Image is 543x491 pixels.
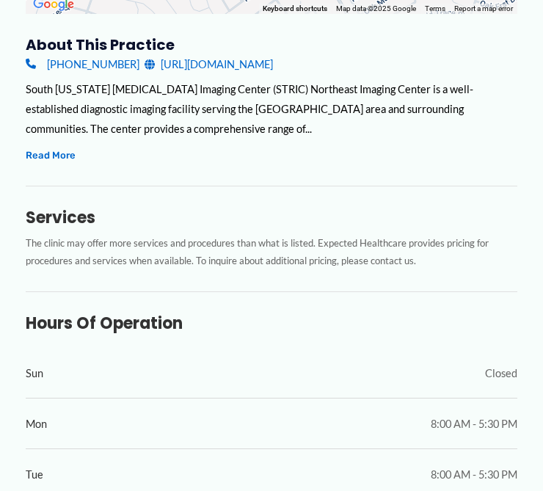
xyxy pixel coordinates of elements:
[26,313,518,334] h3: Hours of Operation
[26,79,518,139] div: South [US_STATE] [MEDICAL_DATA] Imaging Center (STRIC) Northeast Imaging Center is a well-establi...
[26,54,139,74] a: [PHONE_NUMBER]
[431,465,517,484] span: 8:00 AM - 5:30 PM
[431,414,517,434] span: 8:00 AM - 5:30 PM
[26,35,518,54] h3: About this practice
[263,4,327,14] button: Keyboard shortcuts
[26,208,518,228] h3: Services
[145,54,273,74] a: [URL][DOMAIN_NAME]
[26,147,76,164] button: Read More
[485,363,517,383] span: Closed
[26,363,43,383] span: Sun
[26,465,43,484] span: Tue
[425,4,445,12] a: Terms (opens in new tab)
[26,234,518,270] p: The clinic may offer more services and procedures than what is listed. Expected Healthcare provid...
[454,4,513,12] a: Report a map error
[26,414,47,434] span: Mon
[336,4,416,12] span: Map data ©2025 Google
